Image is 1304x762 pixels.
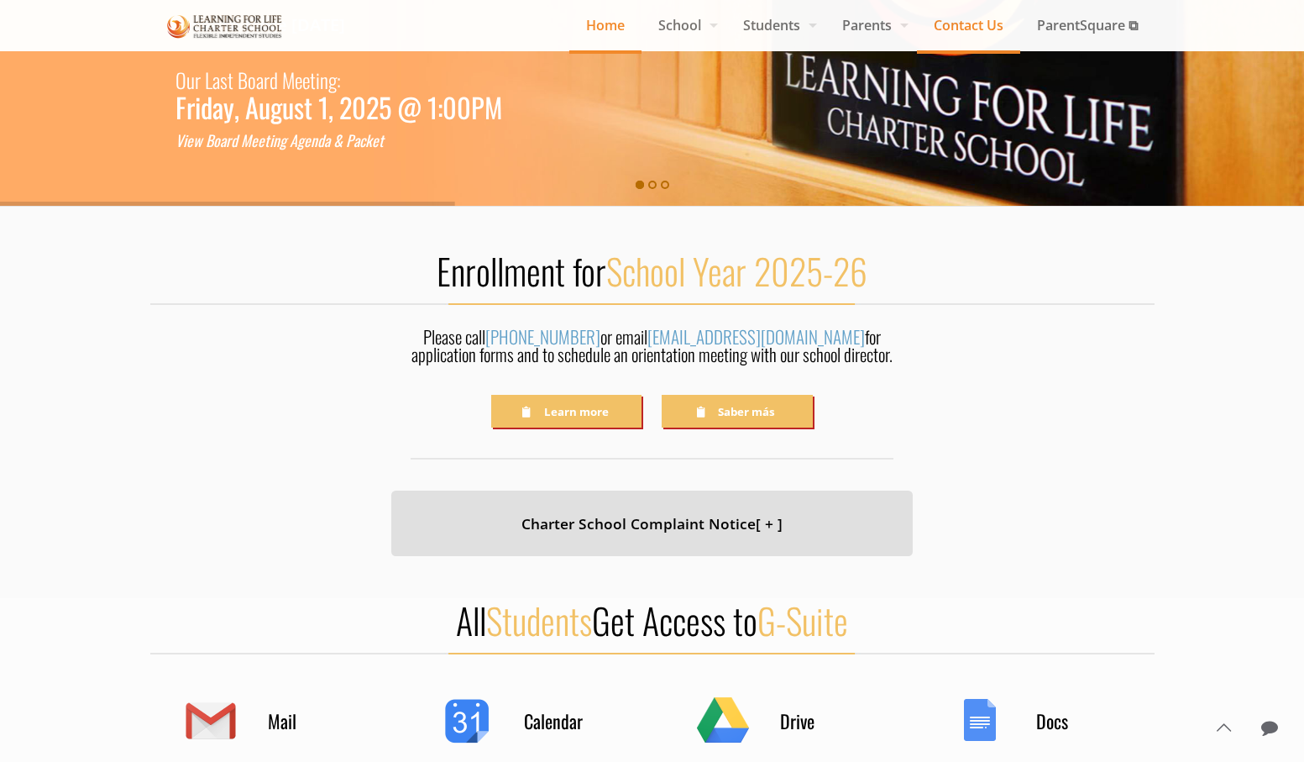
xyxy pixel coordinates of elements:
[183,130,186,151] div: i
[353,130,359,151] div: a
[379,97,391,118] div: 5
[304,97,312,118] div: t
[310,63,316,97] div: t
[280,130,286,151] div: g
[212,97,223,118] div: a
[270,97,282,118] div: g
[756,513,783,533] span: [ + ]
[201,97,212,118] div: d
[195,63,201,97] div: r
[175,63,186,97] div: O
[366,97,379,118] div: 2
[726,13,825,38] span: Students
[220,130,226,151] div: a
[150,249,1155,292] h2: Enrollment for
[917,13,1020,38] span: Contact Us
[205,63,212,97] div: L
[486,594,592,646] span: Students
[186,63,195,97] div: u
[352,97,366,118] div: 0
[757,594,848,646] span: G-Suite
[437,97,443,118] div: :
[397,97,422,118] div: @
[186,130,193,151] div: e
[311,130,317,151] div: n
[294,97,304,118] div: s
[256,63,264,97] div: a
[304,130,311,151] div: e
[316,63,320,97] div: i
[491,395,642,428] a: Learn more
[1020,13,1155,38] span: ParentSquare ⧉
[273,130,280,151] div: n
[251,130,258,151] div: e
[443,97,457,118] div: 0
[297,130,304,151] div: g
[248,63,256,97] div: o
[606,244,867,297] span: School Year 2025-26
[223,97,234,118] div: y
[270,130,273,151] div: i
[365,130,372,151] div: k
[186,97,195,118] div: r
[175,130,183,151] div: V
[647,323,865,349] a: [EMAIL_ADDRESS][DOMAIN_NAME]
[258,130,264,151] div: e
[175,130,384,151] a: View Board Meeting Agenda & Packet
[150,598,1155,642] h2: All Get Access to
[524,709,608,733] h4: Calendar
[264,63,270,97] div: r
[642,13,726,38] span: School
[328,97,333,118] div: ,
[359,130,365,151] div: c
[1206,710,1241,745] a: Back to top icon
[339,97,352,118] div: 2
[270,63,278,97] div: d
[295,63,302,97] div: e
[328,63,337,97] div: g
[213,130,220,151] div: o
[484,97,502,118] div: M
[206,130,213,151] div: B
[268,709,352,733] h4: Mail
[238,63,248,97] div: B
[825,13,917,38] span: Parents
[228,63,233,97] div: t
[337,63,341,97] div: :
[193,130,202,151] div: w
[220,63,228,97] div: s
[485,323,600,349] a: [PHONE_NUMBER]
[569,13,642,38] span: Home
[175,97,186,118] div: F
[346,130,353,151] div: P
[317,130,324,151] div: d
[259,97,270,118] div: u
[241,130,251,151] div: M
[290,130,297,151] div: A
[175,63,502,118] a: Our Last Board Meeting: Friday, August 1, 2025 @ 1:00PM
[231,130,238,151] div: d
[226,130,231,151] div: r
[302,63,310,97] div: e
[780,709,864,733] h4: Drive
[264,130,270,151] div: t
[282,63,295,97] div: M
[391,328,913,372] div: Please call or email for application forms and to schedule an orientation meeting with our school...
[471,97,484,118] div: P
[245,97,259,118] div: A
[457,97,471,118] div: 0
[318,97,328,118] div: 1
[412,512,892,536] h4: Charter School Complaint Notice
[282,97,294,118] div: u
[379,130,384,151] div: t
[324,130,330,151] div: a
[662,395,812,428] a: Saber más
[320,63,328,97] div: n
[427,97,437,118] div: 1
[195,97,201,118] div: i
[372,130,379,151] div: e
[333,130,343,151] div: &
[1036,709,1120,733] h4: Docs
[167,12,283,41] img: Home
[212,63,220,97] div: a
